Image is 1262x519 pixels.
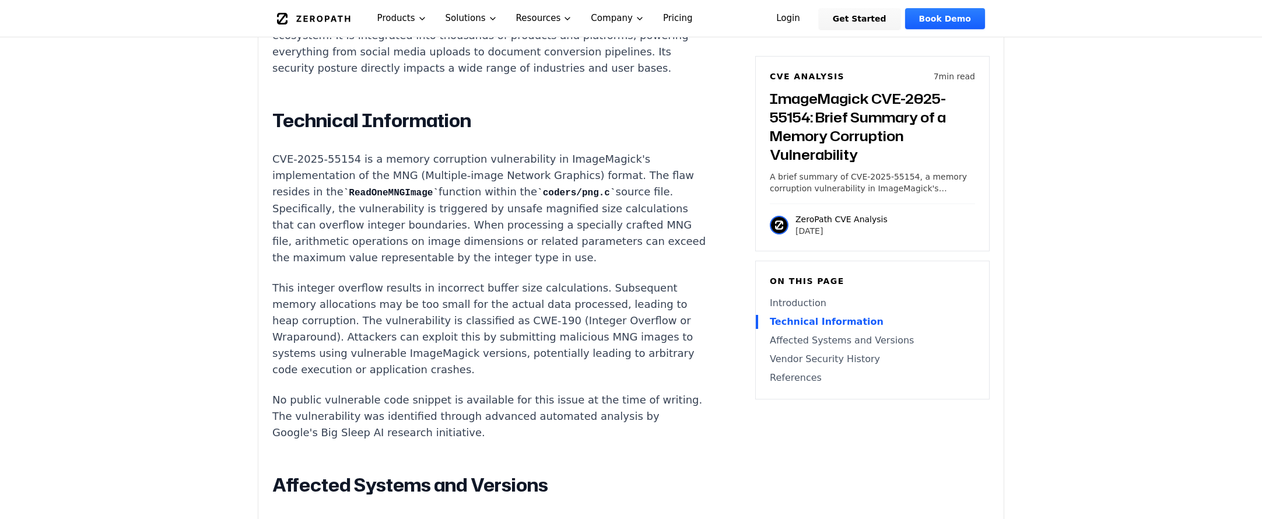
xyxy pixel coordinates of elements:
h2: Technical Information [272,109,706,132]
h6: On this page [770,275,975,287]
a: Get Started [819,8,900,29]
p: CVE-2025-55154 is a memory corruption vulnerability in ImageMagick's implementation of the MNG (M... [272,151,706,266]
a: Vendor Security History [770,352,975,366]
a: Book Demo [905,8,985,29]
code: ReadOneMNGImage [343,188,439,198]
a: References [770,371,975,385]
a: Introduction [770,296,975,310]
p: ZeroPath CVE Analysis [795,213,888,225]
h2: Affected Systems and Versions [272,474,706,497]
code: coders/png.c [537,188,615,198]
h6: CVE Analysis [770,71,844,82]
a: Affected Systems and Versions [770,334,975,348]
p: This integer overflow results in incorrect buffer size calculations. Subsequent memory allocation... [272,280,706,378]
a: Technical Information [770,315,975,329]
p: [DATE] [795,225,888,237]
p: A brief summary of CVE-2025-55154, a memory corruption vulnerability in ImageMagick's ReadOneMNGI... [770,171,975,194]
p: 7 min read [934,71,975,82]
p: ImageMagick is a foundational open-source project in the graphics software ecosystem. It is integ... [272,11,706,76]
p: No public vulnerable code snippet is available for this issue at the time of writing. The vulnera... [272,392,706,441]
a: Login [762,8,814,29]
h3: ImageMagick CVE-2025-55154: Brief Summary of a Memory Corruption Vulnerability [770,89,975,164]
img: ZeroPath CVE Analysis [770,216,788,234]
